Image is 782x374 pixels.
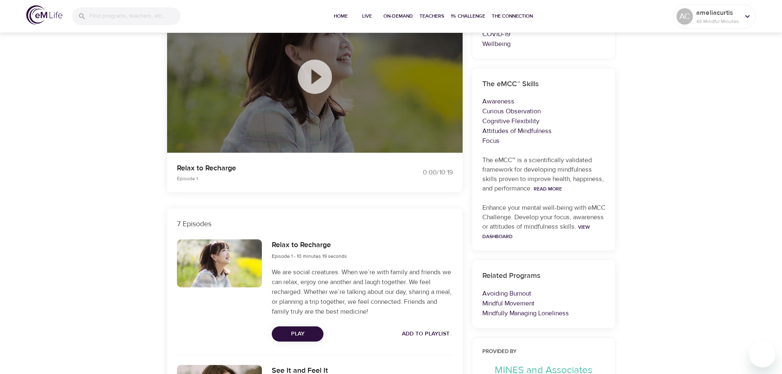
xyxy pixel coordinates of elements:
button: Add to Playlist [399,326,453,342]
h6: Relax to Recharge [272,239,347,251]
h6: Provided by [482,348,605,356]
a: Mindful Movement [482,299,534,307]
p: 7 Episodes [177,218,453,229]
p: We are social creatures. When we’re with family and friends we can relax, enjoy one another and l... [272,267,452,317]
p: Focus [482,136,605,146]
span: Play [278,329,317,339]
p: Attitudes of Mindfulness [482,126,605,136]
input: Find programs, teachers, etc... [89,7,181,25]
div: 0:00 / 10:19 [391,168,453,177]
span: Add to Playlist [402,329,449,339]
a: Read More [534,186,562,192]
p: Curious Observation [482,106,605,116]
a: Mindfully Managing Loneliness [482,309,569,317]
p: Cognitive Flexibility [482,116,605,126]
div: AC [677,8,693,25]
a: View Dashboard [482,224,590,240]
span: Live [357,12,377,21]
p: ameliacurtis [696,8,740,18]
p: The eMCC™ is a scientifically validated framework for developing mindfulness skills proven to imp... [482,156,605,193]
img: logo [26,5,62,25]
span: 1% Challenge [451,12,485,21]
p: Enhance your mental well-being with eMCC Challenge. Develop your focus, awareness or attitudes of... [482,203,605,241]
span: Home [331,12,351,21]
h6: The eMCC™ Skills [482,78,605,90]
iframe: Button to launch messaging window [749,341,775,367]
p: Wellbeing [482,39,605,49]
p: Relax to Recharge [177,163,381,174]
span: Episode 1 - 10 minutes 19 seconds [272,253,347,259]
p: 48 Mindful Minutes [696,18,740,25]
a: Avoiding Burnout [482,289,531,298]
span: Teachers [420,12,444,21]
h6: Related Programs [482,270,605,282]
span: The Connection [492,12,533,21]
p: COVID-19 [482,29,605,39]
span: On-Demand [383,12,413,21]
p: Episode 1 [177,175,381,182]
p: Awareness [482,96,605,106]
button: Play [272,326,323,342]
